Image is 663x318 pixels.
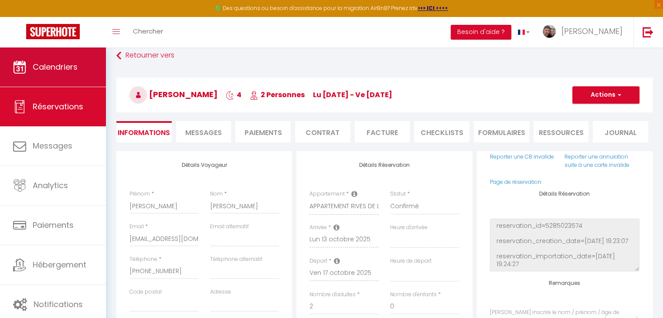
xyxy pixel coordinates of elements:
[309,291,356,299] label: Nombre d'adultes
[643,27,653,37] img: logout
[210,288,231,296] label: Adresse
[235,121,291,142] li: Paiements
[561,26,622,37] span: [PERSON_NAME]
[129,89,218,100] span: [PERSON_NAME]
[126,17,170,47] a: Chercher
[390,291,437,299] label: Nombre d'enfants
[390,257,432,265] label: Heure de départ
[33,180,68,191] span: Analytics
[295,121,350,142] li: Contrat
[564,153,629,169] a: Reporter une annulation suite à une carte invalide
[309,223,327,232] label: Arrivée
[414,121,469,142] li: CHECKLISTS
[33,61,78,72] span: Calendriers
[185,128,222,138] span: Messages
[210,255,262,264] label: Téléphone alternatif
[418,4,448,12] a: >>> ICI <<<<
[355,121,410,142] li: Facture
[474,121,529,142] li: FORMULAIRES
[33,220,74,230] span: Paiements
[26,24,80,39] img: Super Booking
[490,191,639,197] h4: Détails Réservation
[536,17,633,47] a: ... [PERSON_NAME]
[129,190,150,198] label: Prénom
[33,101,83,112] span: Réservations
[543,25,556,38] img: ...
[572,86,639,104] button: Actions
[250,90,305,100] span: 2 Personnes
[390,190,406,198] label: Statut
[490,280,639,286] h4: Remarques
[129,288,162,296] label: Code postal
[451,25,511,40] button: Besoin d'aide ?
[34,299,83,310] span: Notifications
[129,223,144,231] label: Email
[210,190,223,198] label: Nom
[33,140,72,151] span: Messages
[309,162,459,168] h4: Détails Réservation
[313,90,392,100] span: lu [DATE] - ve [DATE]
[226,90,241,100] span: 4
[129,162,279,168] h4: Détails Voyageur
[116,121,172,142] li: Informations
[309,190,345,198] label: Appartement
[33,259,86,270] span: Hébergement
[309,257,327,265] label: Départ
[534,121,589,142] li: Ressources
[210,223,249,231] label: Email alternatif
[129,255,157,264] label: Téléphone
[390,223,428,232] label: Heure d'arrivée
[490,178,541,186] a: Page de réservation
[133,27,163,36] span: Chercher
[116,48,653,64] a: Retourner vers
[490,153,554,160] a: Reporter une CB invalide
[593,121,648,142] li: Journal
